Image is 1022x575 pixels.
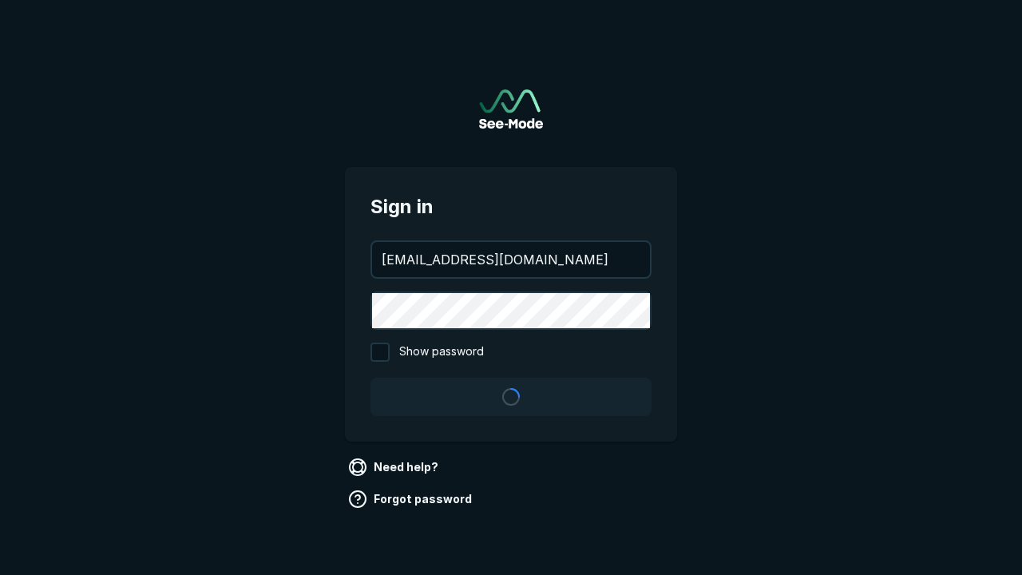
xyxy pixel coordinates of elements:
a: Need help? [345,454,445,480]
img: See-Mode Logo [479,89,543,129]
a: Go to sign in [479,89,543,129]
span: Sign in [370,192,652,221]
span: Show password [399,343,484,362]
input: your@email.com [372,242,650,277]
a: Forgot password [345,486,478,512]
